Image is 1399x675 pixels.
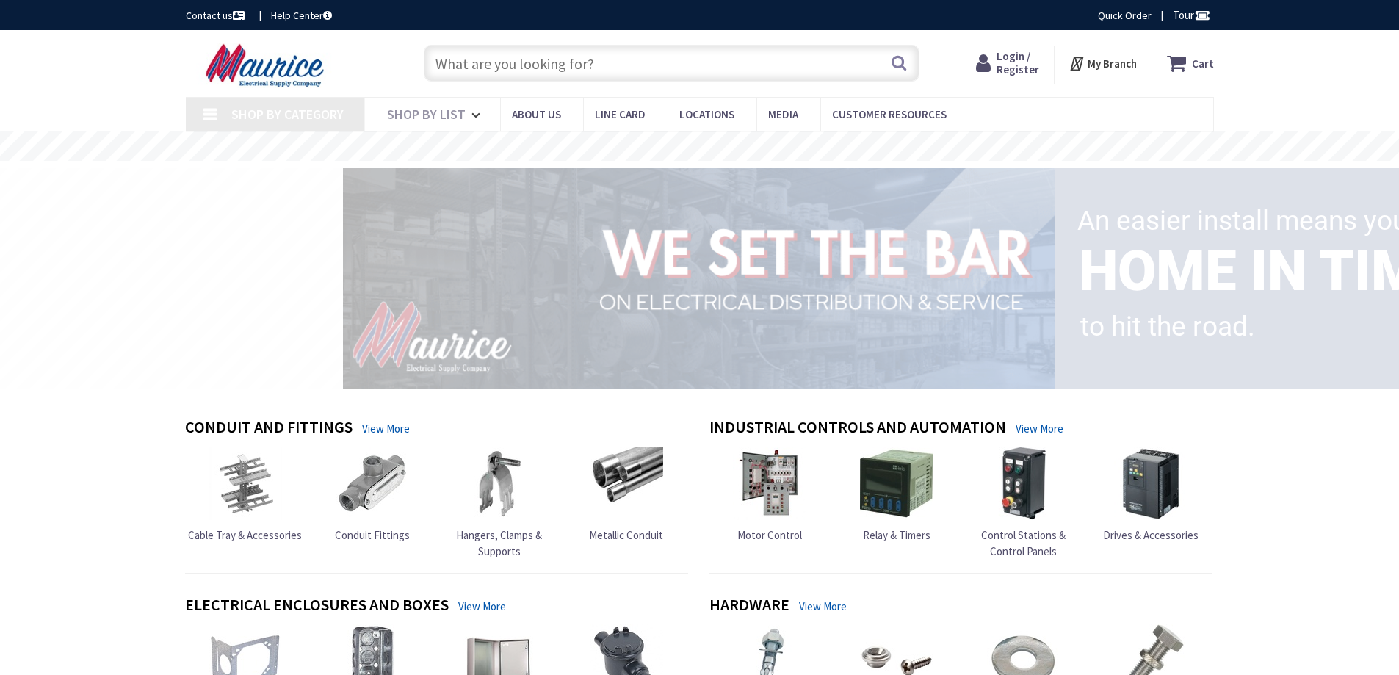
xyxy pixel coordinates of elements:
[1192,50,1214,76] strong: Cart
[860,447,933,543] a: Relay & Timers Relay & Timers
[1069,50,1137,76] div: My Branch
[439,447,560,559] a: Hangers, Clamps & Supports Hangers, Clamps & Supports
[987,447,1060,520] img: Control Stations & Control Panels
[981,528,1066,557] span: Control Stations & Control Panels
[458,599,506,614] a: View More
[595,107,646,121] span: Line Card
[424,45,919,82] input: What are you looking for?
[335,528,410,542] span: Conduit Fittings
[463,447,536,520] img: Hangers, Clamps & Supports
[976,50,1039,76] a: Login / Register
[335,447,410,543] a: Conduit Fittings Conduit Fittings
[185,418,353,439] h4: Conduit and Fittings
[709,596,789,617] h4: Hardware
[1103,447,1199,543] a: Drives & Accessories Drives & Accessories
[832,107,947,121] span: Customer Resources
[860,447,933,520] img: Relay & Timers
[456,528,542,557] span: Hangers, Clamps & Supports
[325,164,1061,391] img: 1_1.png
[964,447,1084,559] a: Control Stations & Control Panels Control Stations & Control Panels
[1173,8,1210,22] span: Tour
[186,8,247,23] a: Contact us
[1016,421,1063,436] a: View More
[566,139,835,155] rs-layer: Free Same Day Pickup at 15 Locations
[799,599,847,614] a: View More
[1167,50,1214,76] a: Cart
[679,107,734,121] span: Locations
[1088,57,1137,71] strong: My Branch
[387,106,466,123] span: Shop By List
[186,43,348,88] img: Maurice Electrical Supply Company
[231,106,344,123] span: Shop By Category
[1098,8,1152,23] a: Quick Order
[336,447,409,520] img: Conduit Fittings
[733,447,806,543] a: Motor Control Motor Control
[271,8,332,23] a: Help Center
[1103,528,1199,542] span: Drives & Accessories
[188,528,302,542] span: Cable Tray & Accessories
[709,418,1006,439] h4: Industrial Controls and Automation
[362,421,410,436] a: View More
[1114,447,1187,520] img: Drives & Accessories
[590,447,663,520] img: Metallic Conduit
[737,528,802,542] span: Motor Control
[768,107,798,121] span: Media
[209,447,282,520] img: Cable Tray & Accessories
[185,596,449,617] h4: Electrical Enclosures and Boxes
[733,447,806,520] img: Motor Control
[589,528,663,542] span: Metallic Conduit
[1080,301,1255,353] rs-layer: to hit the road.
[188,447,302,543] a: Cable Tray & Accessories Cable Tray & Accessories
[863,528,930,542] span: Relay & Timers
[512,107,561,121] span: About us
[589,447,663,543] a: Metallic Conduit Metallic Conduit
[997,49,1039,76] span: Login / Register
